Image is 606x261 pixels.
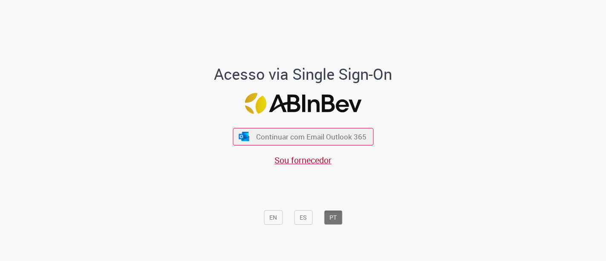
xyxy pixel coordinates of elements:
[245,93,361,114] img: Logo ABInBev
[256,132,366,142] span: Continuar com Email Outlook 365
[324,210,342,225] button: PT
[274,154,332,166] a: Sou fornecedor
[233,128,373,145] button: ícone Azure/Microsoft 360 Continuar com Email Outlook 365
[294,210,312,225] button: ES
[238,132,250,141] img: ícone Azure/Microsoft 360
[264,210,283,225] button: EN
[185,66,421,83] h1: Acesso via Single Sign-On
